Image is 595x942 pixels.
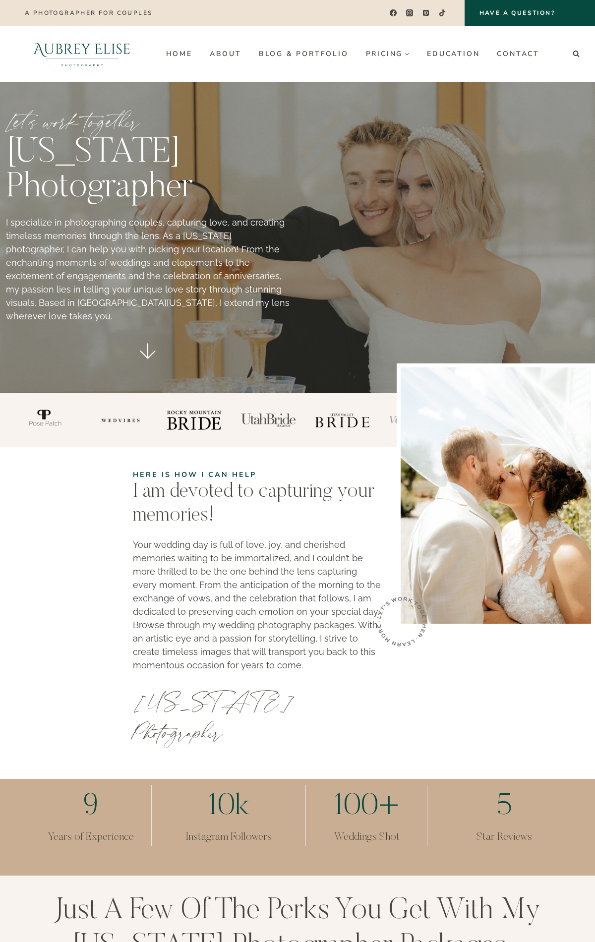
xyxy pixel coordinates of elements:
p: Weddings Shot [306,829,427,846]
p: Let’s work together [6,112,290,131]
a: Facebook [386,6,400,20]
p: I specialize in photographing couples, capturing love, and creating timeless memories through the... [6,216,290,323]
li: 4 of 6 [241,393,295,447]
a: Instagram [403,6,417,20]
p: Your wedding day is full of love, joy, and cherished memories waiting to be immortalized, and I c... [133,538,383,672]
p: Star Reviews [443,829,565,846]
h2: I am devoted to capturing your memories! [133,480,383,528]
a: TikTok [435,6,450,20]
p: Years of Experience [30,829,151,846]
p: [US_STATE] Photographer [133,688,383,747]
p: 5 [443,785,565,829]
li: 3 of 6 [167,393,221,447]
a: About [201,46,250,61]
a: Home [157,46,201,61]
a: Blog & Portfolio [250,46,357,61]
li: 5 of 6 [315,393,369,447]
a: Education [418,46,488,61]
li: 2 of 6 [93,393,147,447]
img: bride and groom kissing at bear lake [397,363,595,628]
li: 1 of 6 [19,393,73,447]
nav: Primary Navigation [157,46,548,61]
p: A photographer for couples [25,9,152,16]
p: 100+ [306,785,427,829]
p: 10k [168,785,290,829]
a: Pricing [357,46,418,61]
img: Aubrey Elise Photography [12,26,152,82]
a: Pinterest [419,6,433,20]
button: View Search Form [569,47,583,61]
p: Instagram Followers [168,829,290,846]
div: Photo Gallery Carousel [19,393,444,447]
span: Pricing [366,50,410,58]
p: Here is how I can help [133,470,383,480]
h1: [US_STATE] Photographer [6,136,290,206]
a: Contact [488,46,548,61]
li: 6 of 6 [389,393,443,447]
p: 9 [30,785,151,829]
